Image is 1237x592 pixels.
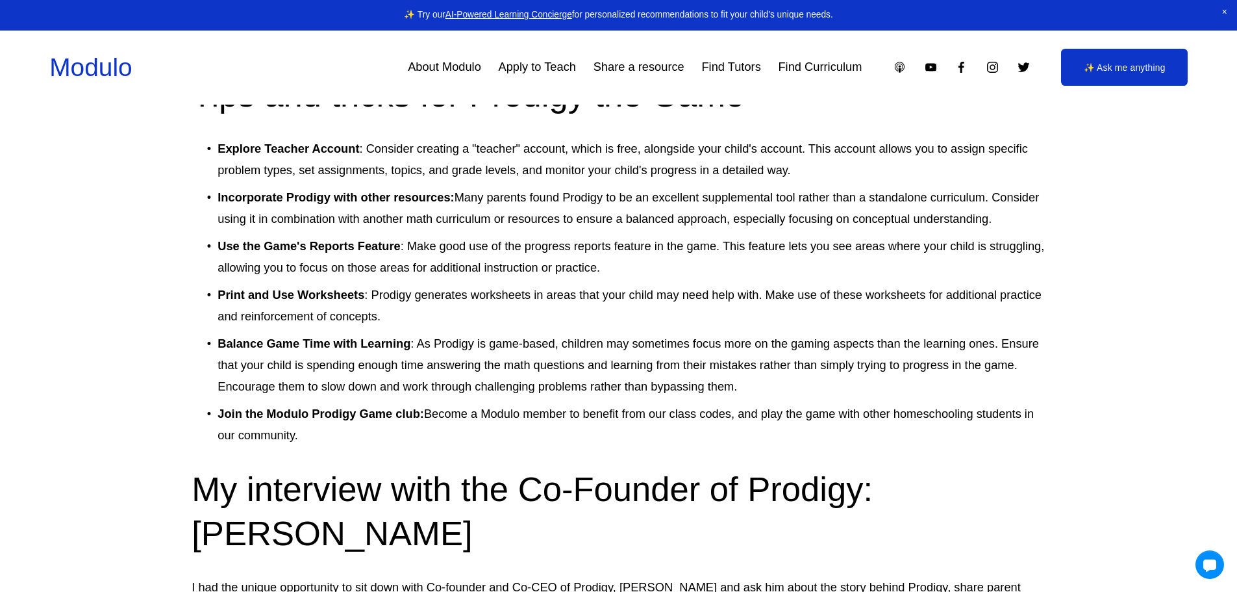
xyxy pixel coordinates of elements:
[1017,60,1031,74] a: Twitter
[218,138,1045,181] p: : Consider creating a "teacher" account, which is free, alongside your child's account. This acco...
[445,10,572,19] a: AI-Powered Learning Concierge
[408,55,481,79] a: About Modulo
[218,337,410,350] strong: Balance Game Time with Learning
[218,404,1045,446] p: Become a Modulo member to benefit from our class codes, and play the game with other homeschoolin...
[218,285,1045,328] p: : Prodigy generates worksheets in areas that your child may need help with. Make use of these wor...
[218,190,454,204] strong: Incorporate Prodigy with other resources:
[594,55,684,79] a: Share a resource
[218,142,359,155] strong: Explore Teacher Account
[499,55,576,79] a: Apply to Teach
[701,55,760,79] a: Find Tutors
[192,467,1045,557] h2: My interview with the Co-Founder of Prodigy: [PERSON_NAME]
[924,60,938,74] a: YouTube
[893,60,906,74] a: Apple Podcasts
[218,288,364,302] strong: Print and Use Worksheets
[955,60,968,74] a: Facebook
[218,407,424,420] strong: Join the Modulo Prodigy Game club:
[218,236,1045,279] p: : Make good use of the progress reports feature in the game. This feature lets you see areas wher...
[218,187,1045,230] p: Many parents found Prodigy to be an excellent supplemental tool rather than a standalone curricul...
[778,55,862,79] a: Find Curriculum
[1061,49,1188,86] a: ✨ Ask me anything
[218,333,1045,398] p: : As Prodigy is game-based, children may sometimes focus more on the gaming aspects than the lear...
[49,53,132,81] a: Modulo
[986,60,999,74] a: Instagram
[218,239,400,253] strong: Use the Game's Reports Feature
